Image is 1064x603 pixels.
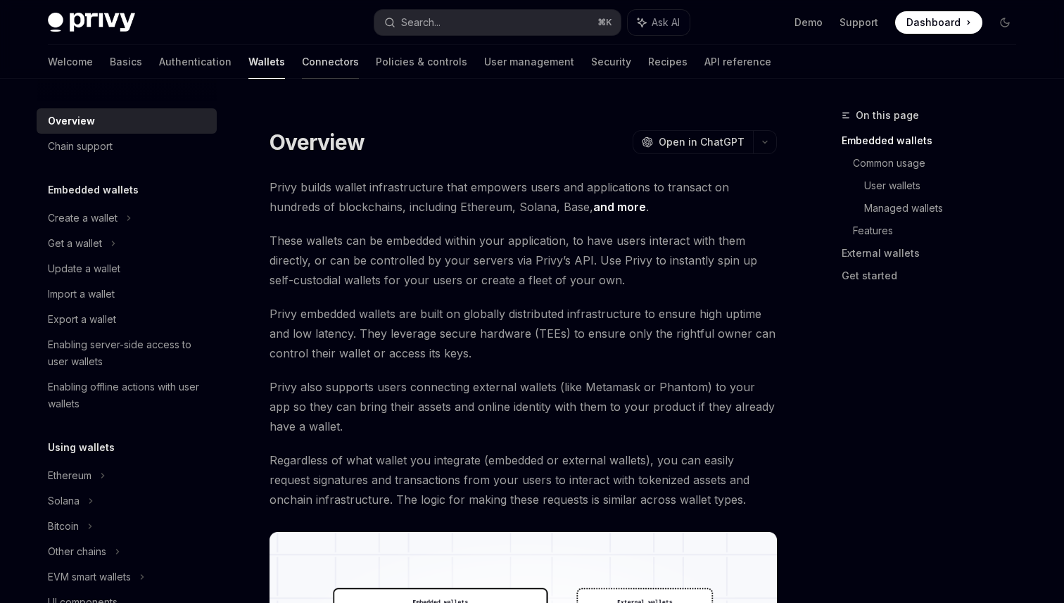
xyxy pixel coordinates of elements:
[853,152,1027,174] a: Common usage
[376,45,467,79] a: Policies & controls
[48,113,95,129] div: Overview
[842,242,1027,265] a: External wallets
[37,256,217,281] a: Update a wallet
[48,210,118,227] div: Create a wallet
[48,45,93,79] a: Welcome
[48,569,131,585] div: EVM smart wallets
[652,15,680,30] span: Ask AI
[37,281,217,307] a: Import a wallet
[593,200,646,215] a: and more
[591,45,631,79] a: Security
[794,15,823,30] a: Demo
[842,129,1027,152] a: Embedded wallets
[648,45,688,79] a: Recipes
[48,286,115,303] div: Import a wallet
[270,377,777,436] span: Privy also supports users connecting external wallets (like Metamask or Phantom) to your app so t...
[37,108,217,134] a: Overview
[864,174,1027,197] a: User wallets
[48,493,80,509] div: Solana
[159,45,232,79] a: Authentication
[48,543,106,560] div: Other chains
[270,231,777,290] span: These wallets can be embedded within your application, to have users interact with them directly,...
[270,304,777,363] span: Privy embedded wallets are built on globally distributed infrastructure to ensure high uptime and...
[110,45,142,79] a: Basics
[48,260,120,277] div: Update a wallet
[48,235,102,252] div: Get a wallet
[659,135,745,149] span: Open in ChatGPT
[906,15,961,30] span: Dashboard
[856,107,919,124] span: On this page
[48,182,139,198] h5: Embedded wallets
[37,307,217,332] a: Export a wallet
[48,336,208,370] div: Enabling server-side access to user wallets
[628,10,690,35] button: Ask AI
[48,13,135,32] img: dark logo
[840,15,878,30] a: Support
[302,45,359,79] a: Connectors
[48,138,113,155] div: Chain support
[374,10,621,35] button: Search...⌘K
[270,129,365,155] h1: Overview
[864,197,1027,220] a: Managed wallets
[48,439,115,456] h5: Using wallets
[842,265,1027,287] a: Get started
[37,374,217,417] a: Enabling offline actions with user wallets
[895,11,982,34] a: Dashboard
[633,130,753,154] button: Open in ChatGPT
[48,518,79,535] div: Bitcoin
[853,220,1027,242] a: Features
[48,379,208,412] div: Enabling offline actions with user wallets
[704,45,771,79] a: API reference
[597,17,612,28] span: ⌘ K
[270,450,777,509] span: Regardless of what wallet you integrate (embedded or external wallets), you can easily request si...
[37,134,217,159] a: Chain support
[48,311,116,328] div: Export a wallet
[48,467,91,484] div: Ethereum
[248,45,285,79] a: Wallets
[484,45,574,79] a: User management
[270,177,777,217] span: Privy builds wallet infrastructure that empowers users and applications to transact on hundreds o...
[994,11,1016,34] button: Toggle dark mode
[401,14,441,31] div: Search...
[37,332,217,374] a: Enabling server-side access to user wallets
